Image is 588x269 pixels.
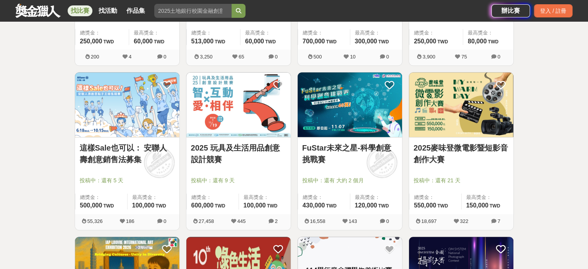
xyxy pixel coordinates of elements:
[466,202,489,209] span: 150,000
[488,39,498,45] span: TWD
[409,72,513,137] img: Cover Image
[386,218,389,224] span: 0
[191,29,235,37] span: 總獎金：
[466,194,509,201] span: 最高獎金：
[265,39,276,45] span: TWD
[534,4,573,17] div: 登入 / 註冊
[314,54,322,60] span: 500
[414,176,509,185] span: 投稿中：還有 21 天
[302,176,397,185] span: 投稿中：還有 大約 2 個月
[275,54,278,60] span: 0
[87,218,103,224] span: 55,326
[164,54,166,60] span: 0
[91,54,99,60] span: 200
[498,218,500,224] span: 7
[355,38,377,45] span: 300,000
[303,194,345,201] span: 總獎金：
[126,218,135,224] span: 186
[423,54,435,60] span: 3,900
[154,4,232,18] input: 2025土地銀行校園金融創意挑戰賽：從你出發 開啟智慧金融新頁
[132,194,175,201] span: 最高獎金：
[244,194,286,201] span: 最高獎金：
[80,194,123,201] span: 總獎金：
[134,29,175,37] span: 最高獎金：
[245,29,286,37] span: 最高獎金：
[437,39,448,45] span: TWD
[191,202,214,209] span: 600,000
[103,39,114,45] span: TWD
[244,202,266,209] span: 100,000
[191,194,234,201] span: 總獎金：
[191,38,214,45] span: 513,000
[80,29,124,37] span: 總獎金：
[134,38,153,45] span: 60,000
[80,202,102,209] span: 500,000
[239,54,244,60] span: 65
[414,142,509,165] a: 2025麥味登微電影暨短影音創作大賽
[378,39,389,45] span: TWD
[468,38,487,45] span: 80,000
[303,29,345,37] span: 總獎金：
[461,54,467,60] span: 75
[68,5,92,16] a: 找比賽
[310,218,326,224] span: 16,558
[298,72,402,137] img: Cover Image
[215,39,225,45] span: TWD
[414,202,436,209] span: 550,000
[95,5,120,16] a: 找活動
[191,176,286,185] span: 投稿中：還有 9 天
[80,38,102,45] span: 250,000
[355,29,397,37] span: 最高獎金：
[200,54,213,60] span: 3,250
[355,202,377,209] span: 120,000
[103,203,114,209] span: TWD
[414,38,436,45] span: 250,000
[123,5,148,16] a: 作品集
[80,142,175,165] a: 這樣Sale也可以： 安聯人壽創意銷售法募集
[237,218,246,224] span: 445
[468,29,509,37] span: 最高獎金：
[80,176,175,185] span: 投稿中：還有 5 天
[302,142,397,165] a: FuStar未來之星-科學創意挑戰賽
[498,54,500,60] span: 0
[245,38,264,45] span: 60,000
[303,38,325,45] span: 700,000
[350,54,355,60] span: 10
[155,203,166,209] span: TWD
[421,218,437,224] span: 18,697
[414,194,457,201] span: 總獎金：
[191,142,286,165] a: 2025 玩具及生活用品創意設計競賽
[129,54,131,60] span: 4
[215,203,225,209] span: TWD
[460,218,469,224] span: 322
[489,203,500,209] span: TWD
[267,203,277,209] span: TWD
[199,218,214,224] span: 27,458
[186,72,291,137] img: Cover Image
[349,218,357,224] span: 143
[437,203,448,209] span: TWD
[378,203,389,209] span: TWD
[355,194,397,201] span: 最高獎金：
[326,203,336,209] span: TWD
[303,202,325,209] span: 430,000
[164,218,166,224] span: 0
[154,39,164,45] span: TWD
[386,54,389,60] span: 0
[491,4,530,17] a: 辦比賽
[414,29,458,37] span: 總獎金：
[75,72,179,137] img: Cover Image
[275,218,278,224] span: 2
[132,202,155,209] span: 100,000
[326,39,336,45] span: TWD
